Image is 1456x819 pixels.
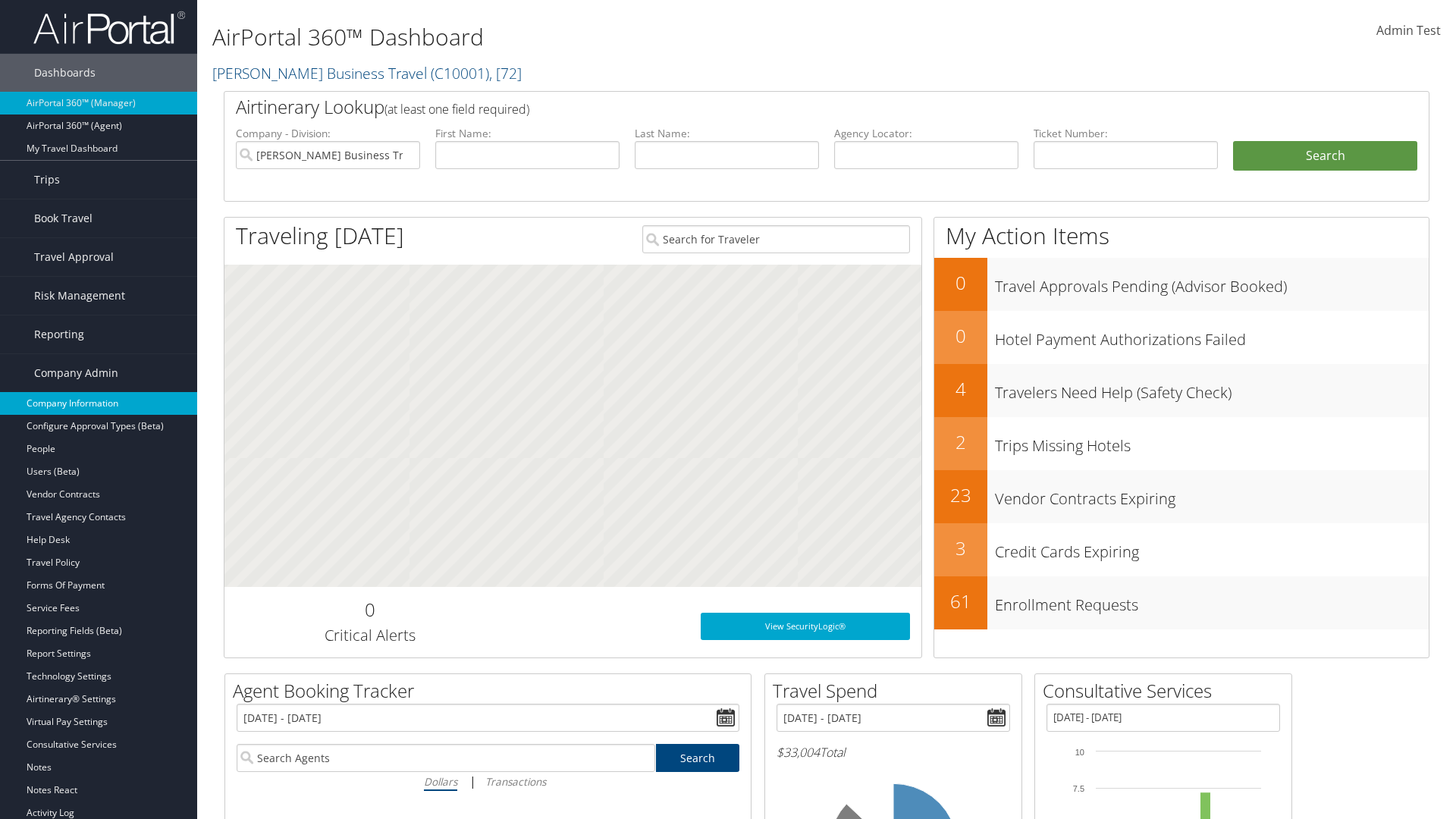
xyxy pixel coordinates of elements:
a: [PERSON_NAME] Business Travel [212,63,522,83]
h3: Vendor Contracts Expiring [995,481,1429,510]
h3: Enrollment Requests [995,587,1429,616]
tspan: 10 [1075,748,1084,757]
input: Search for Traveler [642,225,910,253]
h2: 0 [934,323,987,349]
h2: 4 [934,376,987,402]
a: 0Travel Approvals Pending (Advisor Booked) [934,258,1429,311]
h2: Travel Spend [773,678,1021,704]
h6: Total [777,744,1010,761]
label: Last Name: [635,126,819,141]
label: Company - Division: [236,126,420,141]
span: ( C10001 ) [431,63,489,83]
span: $33,004 [777,744,820,761]
h3: Trips Missing Hotels [995,428,1429,457]
a: 0Hotel Payment Authorizations Failed [934,311,1429,364]
a: 3Credit Cards Expiring [934,523,1429,576]
a: 2Trips Missing Hotels [934,417,1429,470]
h3: Travel Approvals Pending (Advisor Booked) [995,268,1429,297]
h3: Hotel Payment Authorizations Failed [995,322,1429,350]
span: Dashboards [34,54,96,92]
h2: 2 [934,429,987,455]
h2: 0 [934,270,987,296]
h3: Critical Alerts [236,625,504,646]
h2: 0 [236,597,504,623]
h2: 61 [934,588,987,614]
h1: Traveling [DATE] [236,220,404,252]
label: First Name: [435,126,620,141]
a: View SecurityLogic® [701,613,910,640]
tspan: 7.5 [1073,784,1084,793]
h2: Airtinerary Lookup [236,94,1317,120]
h1: My Action Items [934,220,1429,252]
img: airportal-logo.png [33,10,185,45]
input: Search Agents [237,744,655,772]
span: Reporting [34,315,84,353]
h3: Travelers Need Help (Safety Check) [995,375,1429,403]
h3: Credit Cards Expiring [995,534,1429,563]
i: Transactions [485,774,546,789]
span: Company Admin [34,354,118,392]
h2: Consultative Services [1043,678,1291,704]
span: Risk Management [34,277,125,315]
div: | [237,772,739,791]
label: Ticket Number: [1034,126,1218,141]
label: Agency Locator: [834,126,1018,141]
h2: 3 [934,535,987,561]
h1: AirPortal 360™ Dashboard [212,21,1031,53]
span: Travel Approval [34,238,114,276]
h2: Agent Booking Tracker [233,678,751,704]
a: Admin Test [1376,8,1441,55]
span: Book Travel [34,199,93,237]
a: 61Enrollment Requests [934,576,1429,629]
span: , [ 72 ] [489,63,522,83]
a: Search [656,744,740,772]
button: Search [1233,141,1417,171]
a: 23Vendor Contracts Expiring [934,470,1429,523]
span: Trips [34,161,60,199]
span: (at least one field required) [384,101,529,118]
i: Dollars [424,774,457,789]
h2: 23 [934,482,987,508]
span: Admin Test [1376,22,1441,39]
a: 4Travelers Need Help (Safety Check) [934,364,1429,417]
